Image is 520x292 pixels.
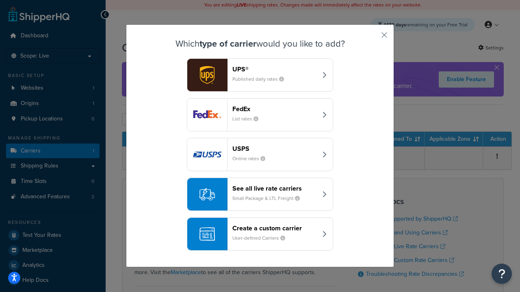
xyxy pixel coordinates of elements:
header: FedEx [232,105,317,113]
button: ups logoUPS®Published daily rates [187,58,333,92]
small: Small Package & LTL Freight [232,195,306,202]
small: User-defined Carriers [232,234,292,242]
img: ups logo [187,59,227,91]
img: usps logo [187,138,227,171]
header: Create a custom carrier [232,224,317,232]
button: See all live rate carriersSmall Package & LTL Freight [187,178,333,211]
img: icon-carrier-liverate-becf4550.svg [199,187,215,202]
small: Published daily rates [232,75,290,83]
header: UPS® [232,65,317,73]
img: icon-carrier-custom-c93b8a24.svg [199,226,215,242]
button: fedEx logoFedExList rates [187,98,333,131]
img: fedEx logo [187,99,227,131]
small: Online rates [232,155,272,162]
button: usps logoUSPSOnline rates [187,138,333,171]
button: Open Resource Center [492,264,512,284]
header: USPS [232,145,317,152]
button: Create a custom carrierUser-defined Carriers [187,217,333,251]
strong: type of carrier [199,37,256,50]
small: List rates [232,115,265,122]
h3: Which would you like to add? [147,39,373,49]
header: See all live rate carriers [232,185,317,192]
